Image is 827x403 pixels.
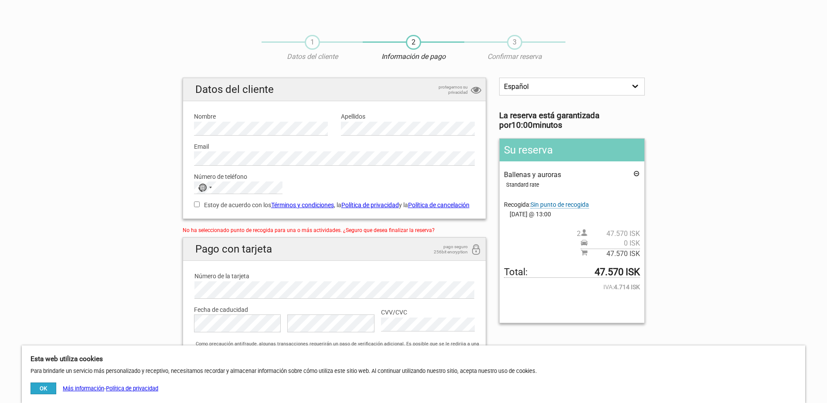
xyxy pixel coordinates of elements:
span: Subtotal [581,249,640,259]
div: - [31,383,158,394]
label: Email [194,142,475,151]
strong: 4.714 ISK [614,282,640,292]
p: Información de pago [363,52,464,61]
span: protegemos su privacidad [424,85,468,95]
div: Para brindarle un servicio más personalizado y receptivo, necesitamos recordar y almacenar inform... [22,345,805,403]
p: Confirmar reserva [464,52,565,61]
span: pago seguro 256bit encryption [424,244,468,255]
i: protección de la privacidad [471,85,481,96]
span: Precio de la recogida [581,239,640,248]
label: Nombre [194,112,328,121]
div: Standard rate [506,180,640,190]
span: Recogida: [504,201,589,208]
button: OK [31,383,56,394]
span: 2 [406,35,421,50]
span: 47.570 ISK [588,229,640,239]
h2: Pago con tarjeta [183,238,486,261]
strong: 47.570 ISK [595,267,640,277]
p: Datos del cliente [262,52,363,61]
a: Política de privacidad [106,385,158,392]
label: Fecha de caducidad [194,305,475,314]
label: Número de teléfono [194,172,475,181]
label: Apellidos [341,112,475,121]
span: 3 [507,35,522,50]
strong: 10:00 [511,120,533,130]
span: Total a pagar [504,267,640,277]
span: Ballenas y auroras [504,171,561,179]
button: Selected country [194,182,216,193]
a: Política de privacidad [341,201,399,208]
h2: Su reserva [500,139,644,161]
a: Más información [63,385,104,392]
div: Como precaución antifraude, algunas transacciones requerirán un paso de verificación adicional. E... [191,339,486,369]
span: 0 ISK [588,239,640,248]
h2: Datos del cliente [183,78,486,101]
label: CVV/CVC [381,307,475,317]
h5: Esta web utiliza cookies [31,354,796,364]
span: 47.570 ISK [588,249,640,259]
div: No ha seleccionado punto de recogida para una o más actividades. ¿Seguro que desea finalizar la r... [183,225,487,235]
span: 2 person(s) [577,229,640,239]
span: Cambiar el punto de recogida [531,201,589,208]
a: Términos y condiciones [271,201,334,208]
span: 1 [305,35,320,50]
span: IVA: [504,282,640,292]
a: Política de cancelación [408,201,470,208]
h3: La reserva está garantizada por minutos [499,111,644,130]
label: Estoy de acuerdo con los , la y la [194,200,475,210]
span: [DATE] @ 13:00 [504,209,640,219]
label: Número de la tarjeta [194,271,475,281]
i: 256bit encryption [471,244,481,256]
